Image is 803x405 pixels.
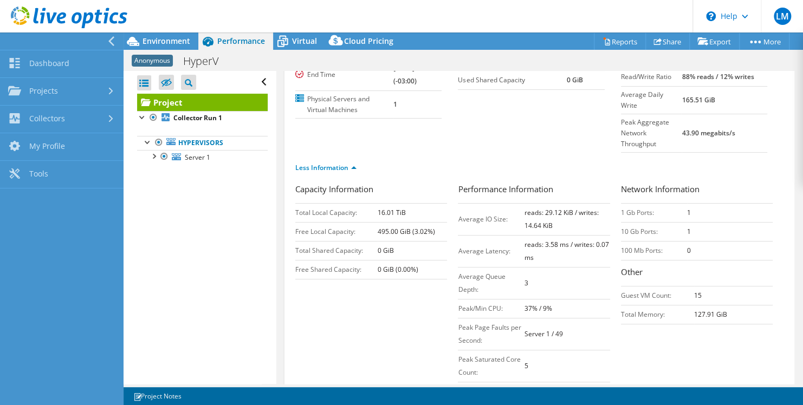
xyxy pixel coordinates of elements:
[393,100,397,109] b: 1
[621,203,687,222] td: 1 Gb Ports:
[694,291,702,300] b: 15
[393,63,433,86] b: [DATE] 08:59 (-03:00)
[739,33,789,50] a: More
[524,361,528,370] b: 5
[682,72,754,81] b: 88% reads / 12% writes
[645,33,690,50] a: Share
[524,329,563,338] b: Server 1 / 49
[687,208,691,217] b: 1
[185,153,210,162] span: Server 1
[524,208,599,230] b: reads: 29.12 KiB / writes: 14.64 KiB
[217,36,265,46] span: Performance
[682,128,735,138] b: 43.90 megabits/s
[378,208,406,217] b: 16.01 TiB
[621,89,682,111] label: Average Daily Write
[378,227,435,236] b: 495.00 GiB (3.02%)
[621,286,694,305] td: Guest VM Count:
[621,222,687,241] td: 10 Gb Ports:
[295,222,378,241] td: Free Local Capacity:
[594,33,646,50] a: Reports
[137,111,268,125] a: Collector Run 1
[295,183,447,198] h3: Capacity Information
[458,203,524,235] td: Average IO Size:
[621,241,687,260] td: 100 Mb Ports:
[689,33,740,50] a: Export
[143,36,190,46] span: Environment
[295,94,393,115] label: Physical Servers and Virtual Machines
[295,69,393,80] label: End Time
[621,117,682,149] label: Peak Aggregate Network Throughput
[694,310,727,319] b: 127.91 GiB
[566,75,582,84] b: 0 GiB
[132,55,173,67] span: Anonymous
[524,304,552,313] b: 37% / 9%
[137,94,268,111] a: Project
[621,71,682,82] label: Read/Write Ratio
[378,265,418,274] b: 0 GiB (0.00%)
[682,95,715,104] b: 165.51 GiB
[458,75,566,86] label: Used Shared Capacity
[137,150,268,164] a: Server 1
[706,11,716,21] svg: \n
[687,246,691,255] b: 0
[173,113,222,122] b: Collector Run 1
[458,235,524,267] td: Average Latency:
[621,266,773,280] h3: Other
[295,163,357,172] a: Less Information
[126,389,189,403] a: Project Notes
[178,55,236,67] h1: HyperV
[458,267,524,299] td: Average Queue Depth:
[524,278,528,288] b: 3
[295,241,378,260] td: Total Shared Capacity:
[344,36,393,46] span: Cloud Pricing
[458,318,524,350] td: Peak Page Faults per Second:
[621,183,773,198] h3: Network Information
[292,36,317,46] span: Virtual
[137,136,268,150] a: Hypervisors
[295,260,378,279] td: Free Shared Capacity:
[621,305,694,324] td: Total Memory:
[458,299,524,318] td: Peak/Min CPU:
[295,203,378,222] td: Total Local Capacity:
[774,8,791,25] span: LM
[687,227,691,236] b: 1
[458,350,524,382] td: Peak Saturated Core Count:
[524,240,609,262] b: reads: 3.58 ms / writes: 0.07 ms
[458,183,610,198] h3: Performance Information
[378,246,394,255] b: 0 GiB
